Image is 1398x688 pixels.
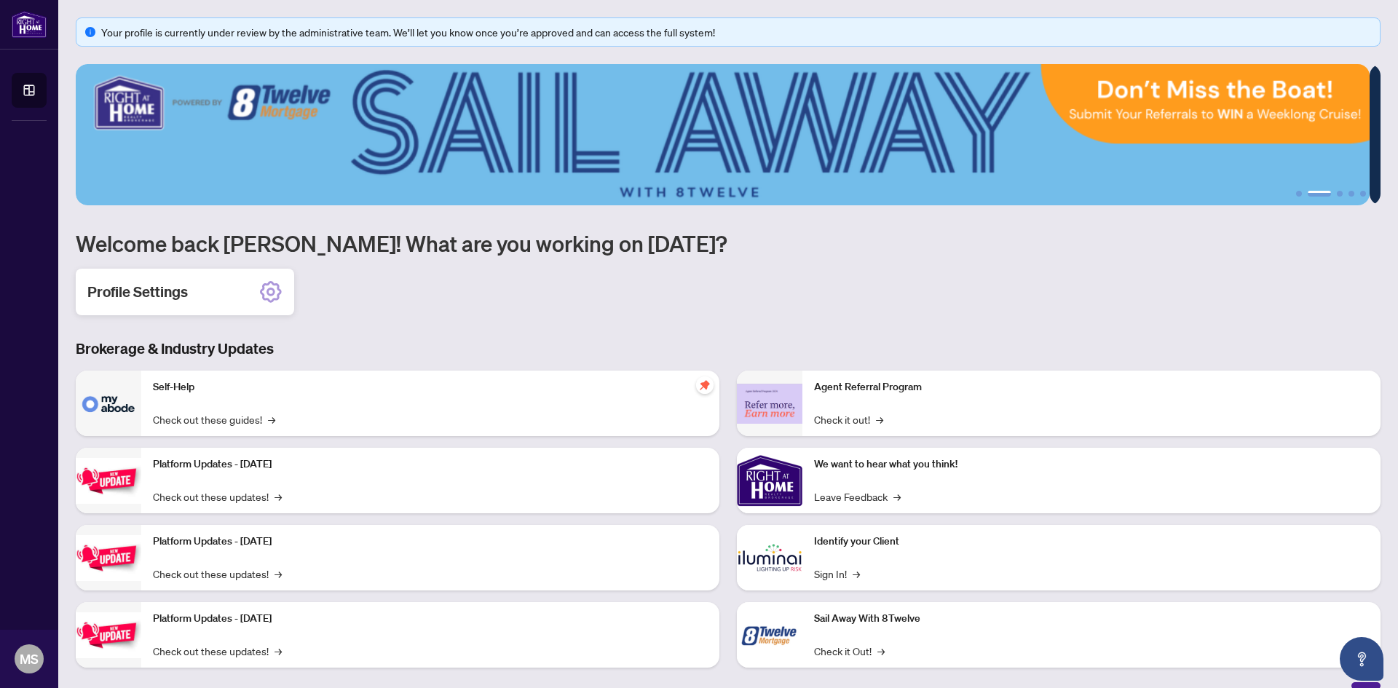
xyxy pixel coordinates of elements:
p: Identify your Client [814,534,1369,550]
div: Your profile is currently under review by the administrative team. We’ll let you know once you’re... [101,24,1371,40]
span: → [853,566,860,582]
img: Platform Updates - June 23, 2025 [76,612,141,658]
p: Self-Help [153,379,708,395]
img: Platform Updates - July 21, 2025 [76,458,141,504]
a: Check it out!→ [814,411,883,427]
span: pushpin [696,376,714,394]
button: Open asap [1340,637,1383,681]
img: Identify your Client [737,525,802,590]
img: logo [12,11,47,38]
p: Agent Referral Program [814,379,1369,395]
a: Leave Feedback→ [814,489,901,505]
img: We want to hear what you think! [737,448,802,513]
span: → [893,489,901,505]
a: Check out these updates!→ [153,566,282,582]
span: → [268,411,275,427]
img: Self-Help [76,371,141,436]
a: Sign In!→ [814,566,860,582]
button: 5 [1360,191,1366,197]
p: Platform Updates - [DATE] [153,456,708,472]
a: Check out these updates!→ [153,489,282,505]
h1: Welcome back [PERSON_NAME]! What are you working on [DATE]? [76,229,1381,257]
p: Sail Away With 8Twelve [814,611,1369,627]
p: We want to hear what you think! [814,456,1369,472]
button: 2 [1308,191,1331,197]
h2: Profile Settings [87,282,188,302]
button: 3 [1337,191,1343,197]
span: → [275,489,282,505]
p: Platform Updates - [DATE] [153,534,708,550]
span: → [876,411,883,427]
a: Check out these guides!→ [153,411,275,427]
span: MS [20,649,39,669]
img: Sail Away With 8Twelve [737,602,802,668]
button: 4 [1348,191,1354,197]
span: → [275,643,282,659]
h3: Brokerage & Industry Updates [76,339,1381,359]
a: Check it Out!→ [814,643,885,659]
p: Platform Updates - [DATE] [153,611,708,627]
img: Platform Updates - July 8, 2025 [76,535,141,581]
img: Slide 1 [76,64,1370,205]
span: info-circle [85,27,95,37]
button: 1 [1296,191,1302,197]
a: Check out these updates!→ [153,643,282,659]
span: → [877,643,885,659]
span: → [275,566,282,582]
img: Agent Referral Program [737,384,802,424]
